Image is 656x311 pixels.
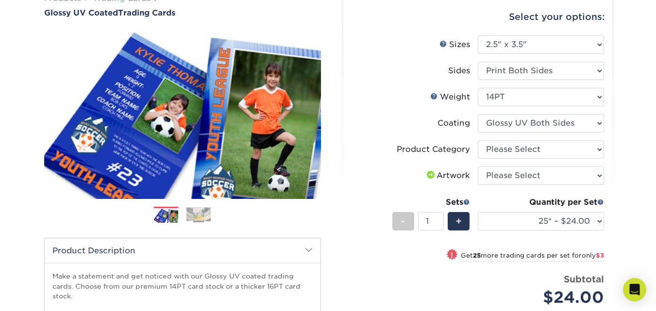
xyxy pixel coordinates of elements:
strong: Subtotal [564,274,604,284]
div: Coating [437,117,470,129]
div: Open Intercom Messenger [623,278,646,301]
img: Trading Cards 01 [154,207,178,224]
div: Product Category [397,144,470,155]
span: ! [451,250,453,260]
strong: 25 [473,252,481,259]
div: $24.00 [485,286,604,309]
div: Sizes [439,39,470,50]
span: + [455,214,462,229]
small: Get more trading cards per set for [461,252,604,262]
div: Sets [392,196,470,208]
img: Trading Cards 02 [186,207,211,222]
a: Glossy UV CoatedTrading Cards [44,8,321,17]
span: $3 [596,252,604,259]
span: Glossy UV Coated [44,8,118,17]
div: Quantity per Set [478,196,604,208]
h1: Trading Cards [44,8,321,17]
div: Sides [448,65,470,77]
span: - [401,214,405,229]
div: Artwork [425,170,470,181]
div: Weight [430,91,470,103]
span: only [582,252,604,259]
img: Glossy UV Coated 01 [44,18,321,210]
h2: Product Description [45,238,320,263]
